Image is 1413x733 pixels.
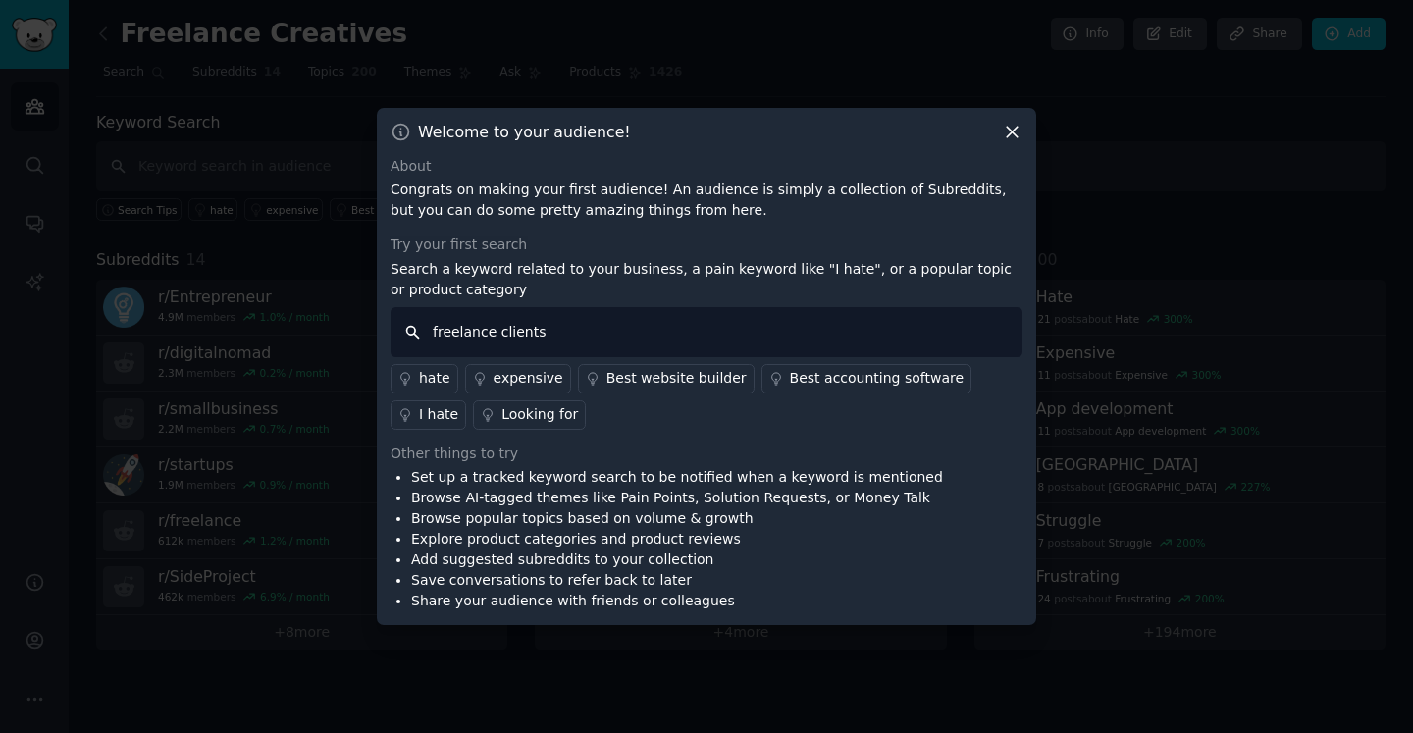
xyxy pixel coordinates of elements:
li: Share your audience with friends or colleagues [411,591,943,611]
div: Other things to try [391,444,1022,464]
a: I hate [391,400,466,430]
li: Set up a tracked keyword search to be notified when a keyword is mentioned [411,467,943,488]
p: Search a keyword related to your business, a pain keyword like "I hate", or a popular topic or pr... [391,259,1022,300]
div: About [391,156,1022,177]
div: Looking for [501,404,578,425]
li: Explore product categories and product reviews [411,529,943,550]
li: Add suggested subreddits to your collection [411,550,943,570]
div: hate [419,368,450,389]
a: expensive [465,364,571,393]
input: Keyword search in audience [391,307,1022,357]
a: Best accounting software [761,364,971,393]
div: Best accounting software [790,368,964,389]
li: Browse AI-tagged themes like Pain Points, Solution Requests, or Money Talk [411,488,943,508]
a: Looking for [473,400,586,430]
div: Best website builder [606,368,747,389]
div: Try your first search [391,235,1022,255]
li: Browse popular topics based on volume & growth [411,508,943,529]
div: expensive [494,368,563,389]
p: Congrats on making your first audience! An audience is simply a collection of Subreddits, but you... [391,180,1022,221]
a: hate [391,364,458,393]
div: I hate [419,404,458,425]
h3: Welcome to your audience! [418,122,631,142]
a: Best website builder [578,364,755,393]
li: Save conversations to refer back to later [411,570,943,591]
